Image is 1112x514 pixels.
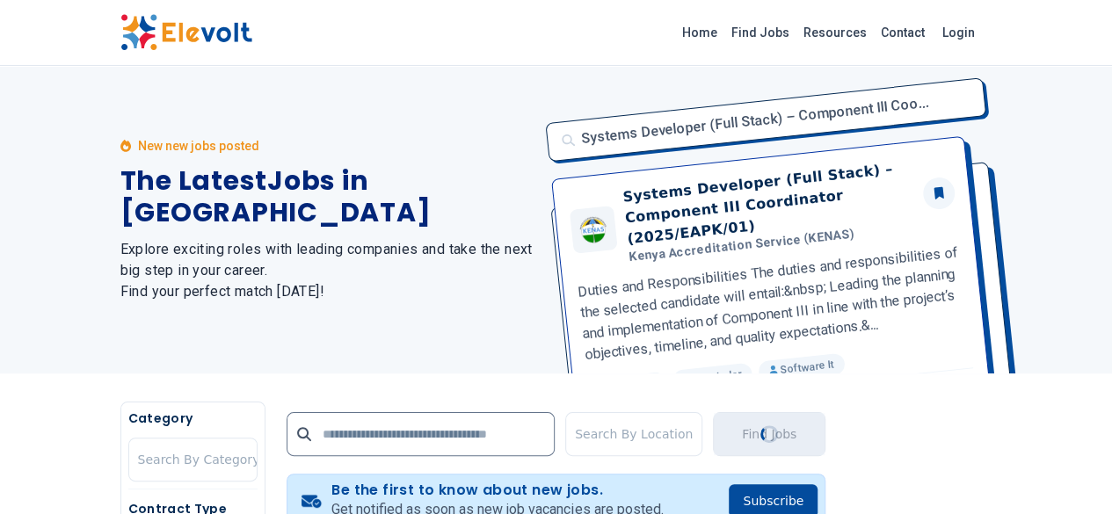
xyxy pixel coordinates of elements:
img: Elevolt [120,14,252,51]
h4: Be the first to know about new jobs. [331,481,663,499]
a: Login [932,15,985,50]
h5: Category [128,409,258,427]
a: Home [675,18,724,47]
h1: The Latest Jobs in [GEOGRAPHIC_DATA] [120,165,535,228]
a: Resources [796,18,874,47]
h2: Explore exciting roles with leading companies and take the next big step in your career. Find you... [120,239,535,302]
a: Contact [874,18,932,47]
a: Find Jobs [724,18,796,47]
p: New new jobs posted [138,137,259,155]
div: Loading... [760,425,778,443]
iframe: Chat Widget [1024,430,1112,514]
button: Find JobsLoading... [713,412,825,456]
